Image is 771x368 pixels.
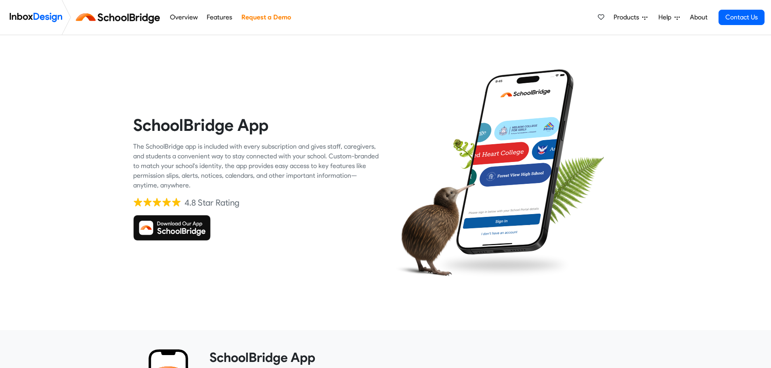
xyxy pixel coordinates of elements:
img: kiwi_bird.png [392,176,475,283]
a: Request a Demo [239,9,293,25]
heading: SchoolBridge App [210,349,632,366]
img: schoolbridge logo [74,8,165,27]
heading: SchoolBridge App [133,115,379,135]
img: phone.png [450,69,580,255]
a: Products [610,9,651,25]
a: Overview [168,9,200,25]
span: Help [658,13,675,22]
a: Contact Us [719,10,765,25]
a: About [687,9,710,25]
span: Products [614,13,642,22]
a: Features [205,9,235,25]
a: Help [655,9,683,25]
img: Download SchoolBridge App [133,215,211,241]
div: 4.8 Star Rating [184,197,239,209]
div: The SchoolBridge app is included with every subscription and gives staff, caregivers, and student... [133,142,379,190]
img: shadow.png [433,250,573,280]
